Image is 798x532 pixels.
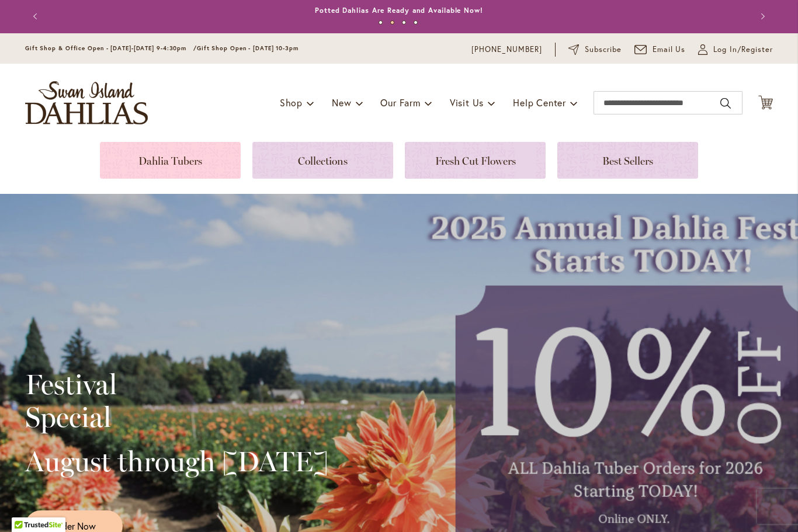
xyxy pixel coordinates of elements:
[280,96,303,109] span: Shop
[315,6,483,15] a: Potted Dahlias Are Ready and Available Now!
[197,44,299,52] span: Gift Shop Open - [DATE] 10-3pm
[25,445,328,478] h2: August through [DATE]
[25,368,328,433] h2: Festival Special
[450,96,484,109] span: Visit Us
[713,44,773,55] span: Log In/Register
[471,44,542,55] a: [PHONE_NUMBER]
[25,5,48,28] button: Previous
[585,44,622,55] span: Subscribe
[332,96,351,109] span: New
[390,20,394,25] button: 2 of 4
[698,44,773,55] a: Log In/Register
[653,44,686,55] span: Email Us
[414,20,418,25] button: 4 of 4
[379,20,383,25] button: 1 of 4
[402,20,406,25] button: 3 of 4
[513,96,566,109] span: Help Center
[380,96,420,109] span: Our Farm
[568,44,622,55] a: Subscribe
[634,44,686,55] a: Email Us
[25,81,148,124] a: store logo
[750,5,773,28] button: Next
[25,44,197,52] span: Gift Shop & Office Open - [DATE]-[DATE] 9-4:30pm /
